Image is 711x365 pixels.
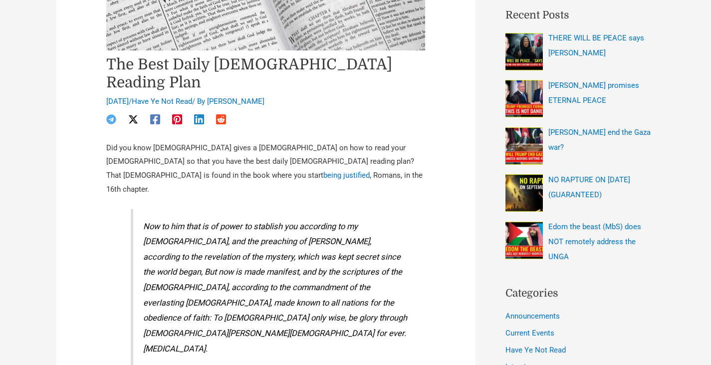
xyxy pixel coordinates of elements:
[548,175,630,199] a: NO RAPTURE ON [DATE] (GUARANTEED)
[548,33,644,57] a: THERE WILL BE PEACE says [PERSON_NAME]
[106,55,426,91] h1: The Best Daily [DEMOGRAPHIC_DATA] Reading Plan
[132,97,192,106] a: Have Ye Not Read
[505,7,655,23] h2: Recent Posts
[106,97,129,106] span: [DATE]
[548,222,641,261] a: Edom the beast (MbS) does NOT remotely address the UNGA
[207,97,264,106] a: [PERSON_NAME]
[128,114,138,124] a: Twitter / X
[143,219,407,357] p: Now to him that is of power to stablish you according to my [DEMOGRAPHIC_DATA], and the preaching...
[505,286,655,302] h2: Categories
[505,346,566,355] a: Have Ye Not Read
[505,312,560,321] a: Announcements
[106,96,426,107] div: / / By
[216,114,226,124] a: Reddit
[505,30,655,265] nav: Recent Posts
[548,128,651,152] a: [PERSON_NAME] end the Gaza war?
[505,329,554,338] a: Current Events
[106,114,116,124] a: Telegram
[106,141,426,197] p: Did you know [DEMOGRAPHIC_DATA] gives a [DEMOGRAPHIC_DATA] on how to read your [DEMOGRAPHIC_DATA]...
[548,81,639,105] a: [PERSON_NAME] promises ETERNAL PEACE
[323,171,370,180] a: being justified
[150,114,160,124] a: Facebook
[172,114,182,124] a: Pinterest
[194,114,204,124] a: Linkedin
